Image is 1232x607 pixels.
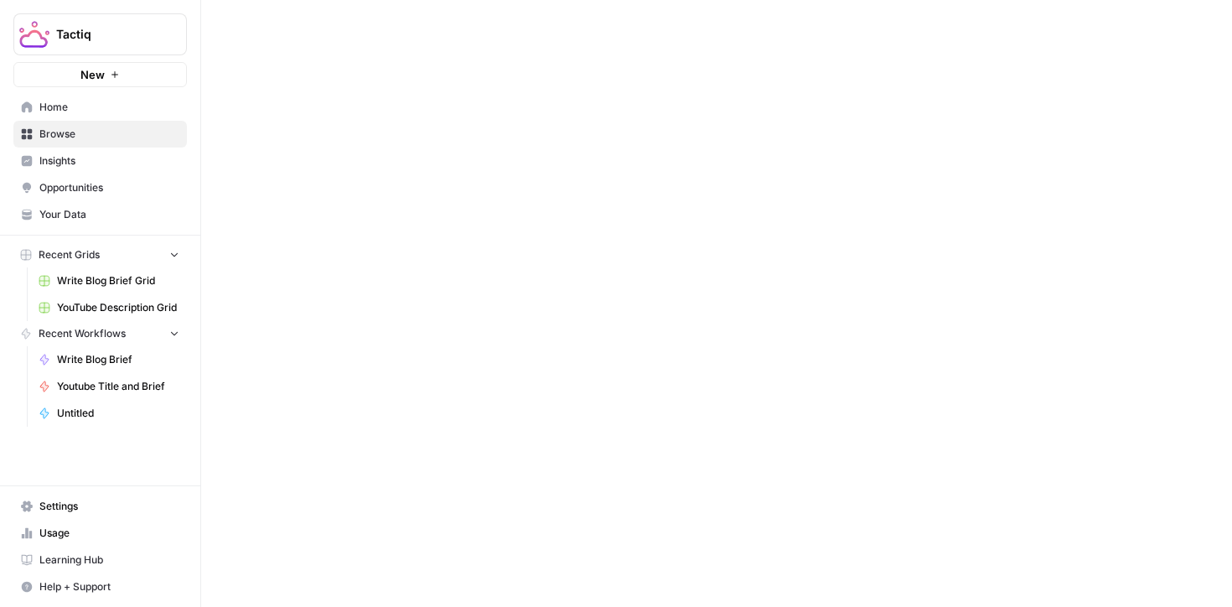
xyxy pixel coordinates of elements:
span: Opportunities [39,180,179,195]
a: Home [13,94,187,121]
span: Recent Workflows [39,326,126,341]
a: Your Data [13,201,187,228]
span: Browse [39,127,179,142]
button: New [13,62,187,87]
span: Your Data [39,207,179,222]
a: Opportunities [13,174,187,201]
span: Usage [39,526,179,541]
span: Help + Support [39,579,179,594]
span: Write Blog Brief [57,352,179,367]
a: Youtube Title and Brief [31,373,187,400]
a: Usage [13,520,187,547]
img: Tactiq Logo [19,19,49,49]
a: Insights [13,148,187,174]
span: Tactiq [56,26,158,43]
a: Write Blog Brief [31,346,187,373]
span: Learning Hub [39,553,179,568]
button: Recent Workflows [13,321,187,346]
span: Insights [39,153,179,169]
span: YouTube Description Grid [57,300,179,315]
span: Settings [39,499,179,514]
span: Recent Grids [39,247,100,262]
span: Untitled [57,406,179,421]
a: Untitled [31,400,187,427]
a: Browse [13,121,187,148]
a: Settings [13,493,187,520]
a: Write Blog Brief Grid [31,267,187,294]
button: Recent Grids [13,242,187,267]
span: New [80,66,105,83]
a: YouTube Description Grid [31,294,187,321]
span: Youtube Title and Brief [57,379,179,394]
button: Workspace: Tactiq [13,13,187,55]
span: Write Blog Brief Grid [57,273,179,288]
span: Home [39,100,179,115]
a: Learning Hub [13,547,187,573]
button: Help + Support [13,573,187,600]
